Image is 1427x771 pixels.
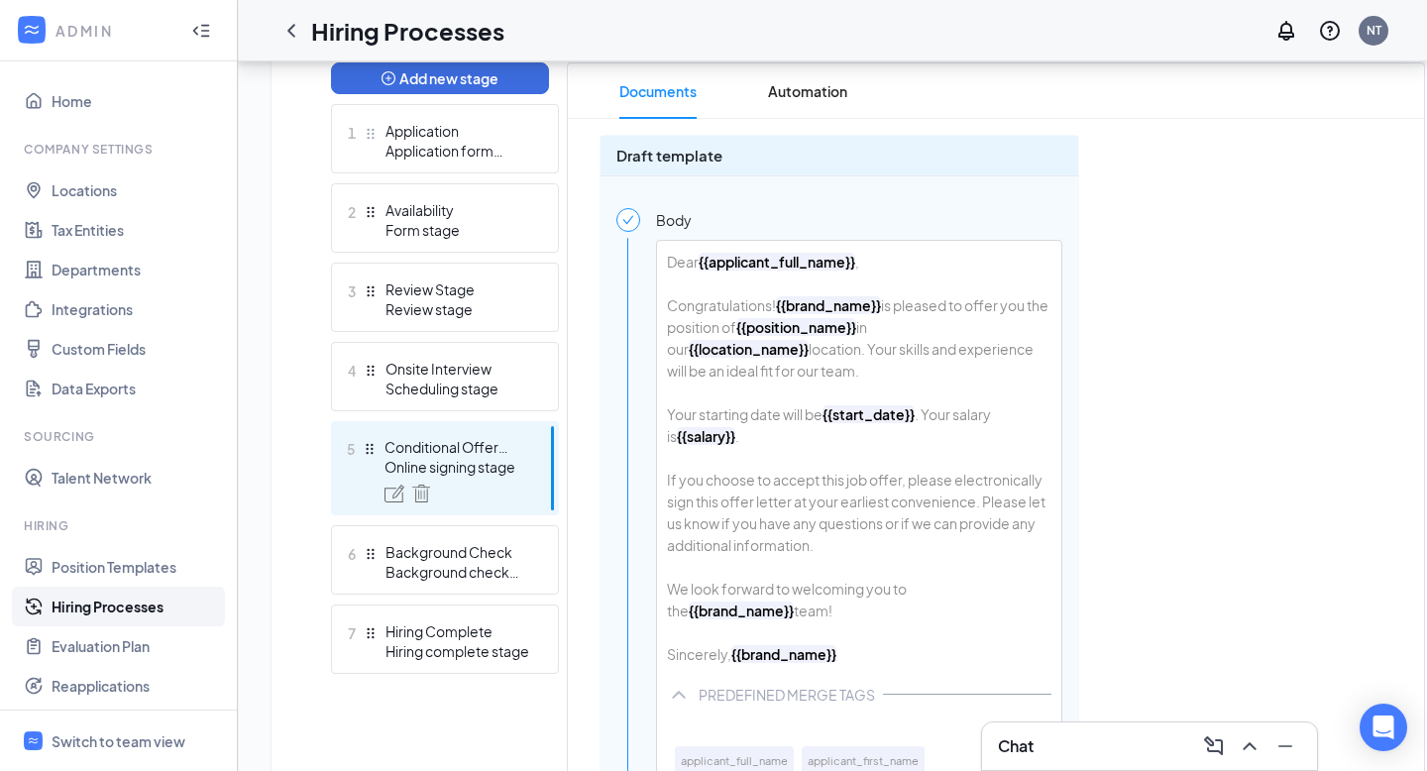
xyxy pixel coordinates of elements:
[348,359,356,383] span: 4
[348,279,356,303] span: 3
[667,683,691,707] svg: ChevronUp
[1234,730,1265,762] button: ChevronUp
[619,63,697,119] span: Documents
[385,562,530,582] div: Background check stage
[1367,22,1381,39] div: NT
[768,63,847,119] span: Automation
[1360,704,1407,751] div: Open Intercom Messenger
[348,621,356,645] span: 7
[52,731,185,751] div: Switch to team view
[52,666,221,706] a: Reapplications
[385,542,530,562] div: Background Check
[24,428,217,445] div: Sourcing
[22,20,42,40] svg: WorkstreamLogo
[699,685,875,705] div: PREDEFINED MERGE TAGS
[382,71,395,85] span: plus-circle
[689,602,794,619] b: {{brand_name}}
[52,250,221,289] a: Departments
[364,284,378,298] svg: Drag
[364,547,378,561] svg: Drag
[1238,734,1262,758] svg: ChevronUp
[998,735,1034,757] h3: Chat
[347,437,355,461] span: 5
[385,141,530,161] div: Application form stage
[1202,734,1226,758] svg: ComposeMessage
[385,621,530,641] div: Hiring Complete
[689,340,809,358] b: {{location_name}}
[348,200,356,224] span: 2
[657,241,1061,675] div: Dear , Congratulations! is pleased to offer you the position of in our location. Your skills and ...
[656,208,704,232] div: Body
[52,547,221,587] a: Position Templates
[385,121,530,141] div: Application
[385,279,530,299] div: Review Stage
[331,62,549,94] button: plus-circleAdd new stage
[52,210,221,250] a: Tax Entities
[1273,734,1297,758] svg: Minimize
[52,329,221,369] a: Custom Fields
[52,81,221,121] a: Home
[736,318,856,336] b: {{position_name}}
[385,641,530,661] div: Hiring complete stage
[622,214,634,226] span: check
[616,144,722,167] span: Draft template
[52,626,221,666] a: Evaluation Plan
[279,19,303,43] svg: ChevronLeft
[52,587,221,626] a: Hiring Processes
[348,542,356,566] span: 6
[823,405,915,423] b: {{start_date}}
[364,364,378,378] svg: Drag
[52,289,221,329] a: Integrations
[364,626,378,640] svg: Drag
[699,253,855,271] b: {{applicant_full_name}}
[191,21,211,41] svg: Collapse
[1198,730,1230,762] button: ComposeMessage
[731,645,836,663] b: {{brand_name}}
[52,369,221,408] a: Data Exports
[385,359,530,379] div: Onsite Interview
[52,458,221,497] a: Talent Network
[385,220,530,240] div: Form stage
[1269,730,1301,762] button: Minimize
[348,121,356,145] span: 1
[27,734,40,747] svg: WorkstreamLogo
[311,14,504,48] h1: Hiring Processes
[776,296,881,314] b: {{brand_name}}
[24,141,217,158] div: Company Settings
[364,127,378,141] svg: Drag
[363,442,377,456] svg: Drag
[385,299,530,319] div: Review stage
[55,21,173,41] div: ADMIN
[1274,19,1298,43] svg: Notifications
[384,457,529,477] div: Online signing stage
[677,427,735,445] b: {{salary}}
[24,517,217,534] div: Hiring
[364,205,378,219] svg: Drag
[384,437,529,457] div: Conditional Offer Letter
[385,379,530,398] div: Scheduling stage
[52,170,221,210] a: Locations
[1318,19,1342,43] svg: QuestionInfo
[385,200,530,220] div: Availability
